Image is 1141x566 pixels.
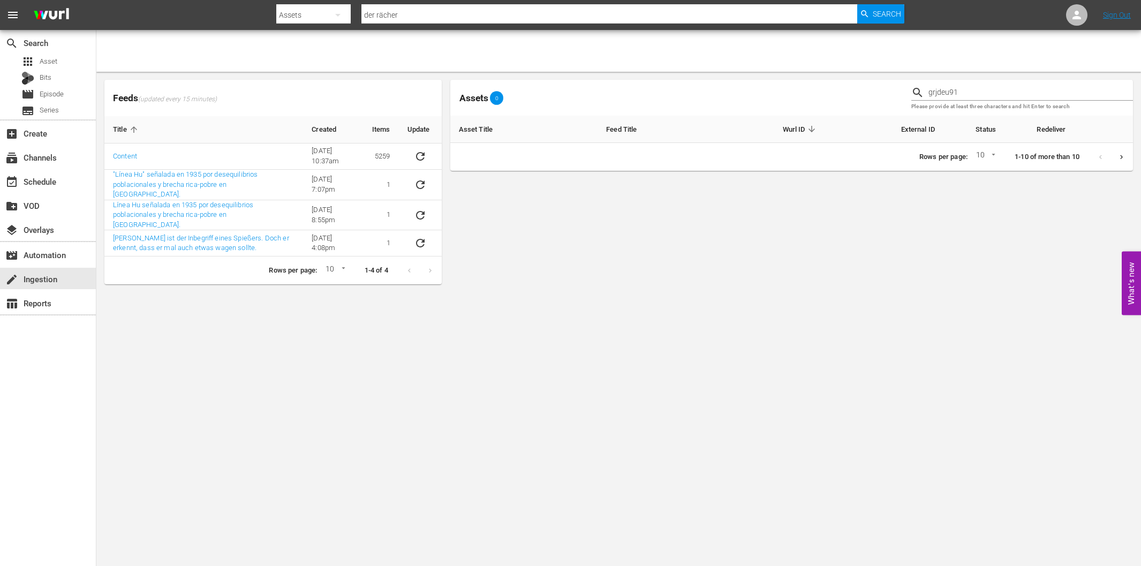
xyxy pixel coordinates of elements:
[1015,152,1079,162] p: 1-10 of more than 10
[873,4,901,24] span: Search
[303,200,364,231] td: [DATE] 8:55pm
[364,116,399,144] th: Items
[459,93,488,103] span: Assets
[1028,116,1133,143] th: Redeliver
[5,152,18,164] span: Channels
[40,56,57,67] span: Asset
[21,55,34,68] span: Asset
[113,152,137,160] a: Content
[5,297,18,310] span: Reports
[928,85,1133,101] input: Search Title, Series Title, Wurl ID or External ID
[113,234,289,252] a: [PERSON_NAME] ist der Inbegriff eines Spießers. Doch er erkennt, dass er mal auch etwas wagen sol...
[1103,11,1131,19] a: Sign Out
[303,230,364,256] td: [DATE] 4:08pm
[104,116,442,256] table: sticky table
[269,266,317,276] p: Rows per page:
[857,4,904,24] button: Search
[26,3,77,28] img: ans4CAIJ8jUAAAAAAAAAAAAAAAAAAAAAAAAgQb4GAAAAAAAAAAAAAAAAAAAAAAAAJMjXAAAAAAAAAAAAAAAAAAAAAAAAgAT5G...
[919,152,968,162] p: Rows per page:
[783,124,819,134] span: Wurl ID
[911,102,1133,111] p: Please provide at least three characters and hit Enter to search
[138,95,217,104] span: (updated every 15 minutes)
[113,201,253,229] a: Línea Hu señalada en 1935 por desequilibrios poblacionales y brecha rica-pobre en [GEOGRAPHIC_DATA].
[365,266,388,276] p: 1-4 of 4
[40,72,51,83] span: Bits
[40,89,64,100] span: Episode
[399,116,442,144] th: Update
[104,89,442,107] span: Feeds
[5,224,18,237] span: Overlays
[40,105,59,116] span: Series
[321,263,347,279] div: 10
[5,176,18,188] span: Schedule
[1111,147,1132,168] button: Next page
[598,116,706,143] th: Feed Title
[5,127,18,140] span: Create
[459,124,507,134] span: Asset Title
[972,149,998,165] div: 10
[303,170,364,200] td: [DATE] 7:07pm
[364,200,399,231] td: 1
[6,9,19,21] span: menu
[113,125,141,134] span: Title
[113,170,258,198] a: "Línea Hu" señalada en 1935 por desequilibrios poblacionales y brecha rica-pobre en [GEOGRAPHIC_D...
[5,37,18,50] span: Search
[943,116,1028,143] th: Status
[5,273,18,286] span: Ingestion
[303,144,364,170] td: [DATE] 10:37am
[364,230,399,256] td: 1
[450,116,1133,143] table: sticky table
[5,249,18,262] span: Automation
[364,144,399,170] td: 5259
[1122,251,1141,315] button: Open Feedback Widget
[21,104,34,117] span: Series
[827,116,943,143] th: External ID
[21,88,34,101] span: Episode
[21,72,34,85] div: Bits
[312,125,350,134] span: Created
[5,200,18,213] span: create_new_folder
[490,95,503,101] span: 0
[364,170,399,200] td: 1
